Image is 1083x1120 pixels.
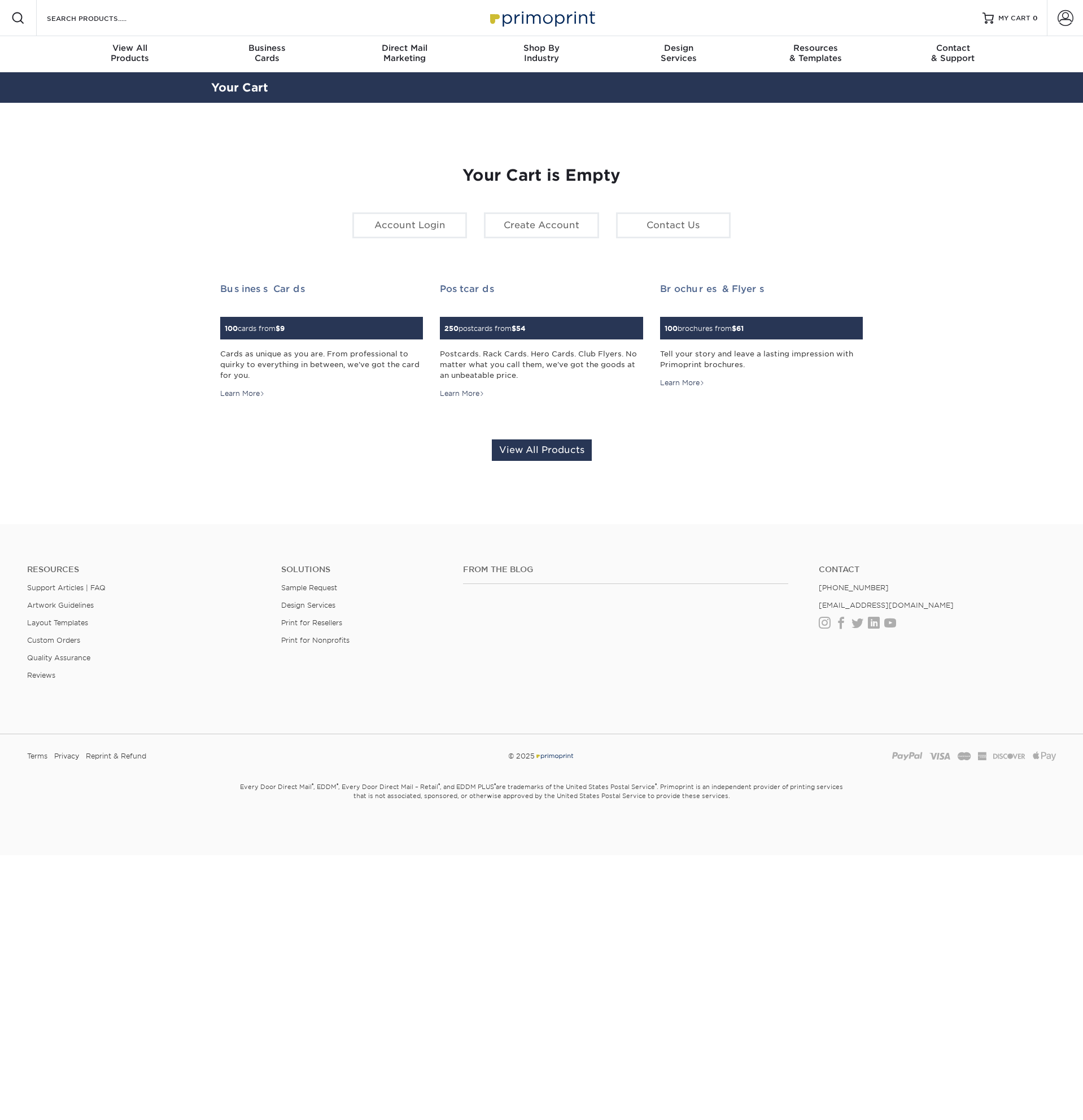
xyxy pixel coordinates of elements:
a: Contact& Support [884,36,1021,72]
img: Primoprint [485,6,598,30]
sup: ® [655,782,657,788]
input: SEARCH PRODUCTS..... [46,11,156,25]
span: 9 [280,324,285,333]
a: Direct MailMarketing [336,36,473,72]
a: [EMAIL_ADDRESS][DOMAIN_NAME] [819,601,954,609]
span: $ [512,324,516,333]
span: Resources [747,43,884,53]
div: Services [610,43,747,63]
h4: Resources [27,565,264,574]
a: Contact [819,565,1056,574]
div: Marketing [336,43,473,63]
img: Postcards [440,310,440,311]
div: Cards as unique as you are. From professional to quirky to everything in between, we've got the c... [220,348,423,381]
div: Learn More [220,389,265,399]
div: Tell your story and leave a lasting impression with Primoprint brochures. [660,348,863,370]
div: © 2025 [367,748,715,765]
h1: Your Cart is Empty [220,166,863,185]
div: & Support [884,43,1021,63]
h2: Brochures & Flyers [660,284,863,294]
a: DesignServices [610,36,747,72]
span: 100 [225,324,238,333]
h2: Postcards [440,284,643,294]
a: Artwork Guidelines [27,601,94,609]
sup: ® [312,782,313,788]
div: Cards [199,43,336,63]
a: Contact Us [616,212,731,238]
a: View AllProducts [62,36,199,72]
div: Industry [473,43,610,63]
small: Every Door Direct Mail , EDDM , Every Door Direct Mail – Retail , and EDDM PLUS are trademarks of... [211,778,872,828]
a: Resources& Templates [747,36,884,72]
span: $ [276,324,280,333]
div: Learn More [440,389,484,399]
a: Terms [27,748,47,765]
div: & Templates [747,43,884,63]
span: Direct Mail [336,43,473,53]
a: Sample Request [281,583,337,592]
a: Print for Nonprofits [281,636,350,644]
h4: From the Blog [463,565,788,574]
a: Privacy [54,748,79,765]
span: 54 [516,324,526,333]
a: Layout Templates [27,618,88,627]
sup: ® [494,782,496,788]
a: Your Cart [211,81,268,94]
a: Print for Resellers [281,618,342,627]
span: 250 [444,324,458,333]
sup: ® [438,782,440,788]
sup: ® [337,782,338,788]
img: Brochures & Flyers [660,310,661,311]
span: 100 [665,324,678,333]
a: Business Cards 100cards from$9 Cards as unique as you are. From professional to quirky to everyth... [220,284,423,399]
a: Shop ByIndustry [473,36,610,72]
a: Account Login [352,212,467,238]
span: $ [732,324,736,333]
small: cards from [225,324,285,333]
span: View All [62,43,199,53]
div: Learn More [660,378,705,388]
span: 0 [1033,14,1038,22]
img: Primoprint [535,752,574,760]
a: Quality Assurance [27,653,90,662]
a: Brochures & Flyers 100brochures from$61 Tell your story and leave a lasting impression with Primo... [660,284,863,389]
a: Reprint & Refund [86,748,146,765]
div: Products [62,43,199,63]
a: Reviews [27,671,55,679]
h4: Solutions [281,565,446,574]
span: Business [199,43,336,53]
h2: Business Cards [220,284,423,294]
div: Postcards. Rack Cards. Hero Cards. Club Flyers. No matter what you call them, we've got the goods... [440,348,643,381]
small: postcards from [444,324,526,333]
a: Create Account [484,212,599,238]
a: BusinessCards [199,36,336,72]
img: Business Cards [220,310,221,311]
a: Design Services [281,601,335,609]
span: MY CART [998,14,1030,23]
span: Design [610,43,747,53]
span: 61 [736,324,744,333]
a: [PHONE_NUMBER] [819,583,889,592]
a: View All Products [492,439,592,461]
a: Support Articles | FAQ [27,583,106,592]
span: Shop By [473,43,610,53]
a: Custom Orders [27,636,80,644]
span: Contact [884,43,1021,53]
small: brochures from [665,324,744,333]
a: Postcards 250postcards from$54 Postcards. Rack Cards. Hero Cards. Club Flyers. No matter what you... [440,284,643,399]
